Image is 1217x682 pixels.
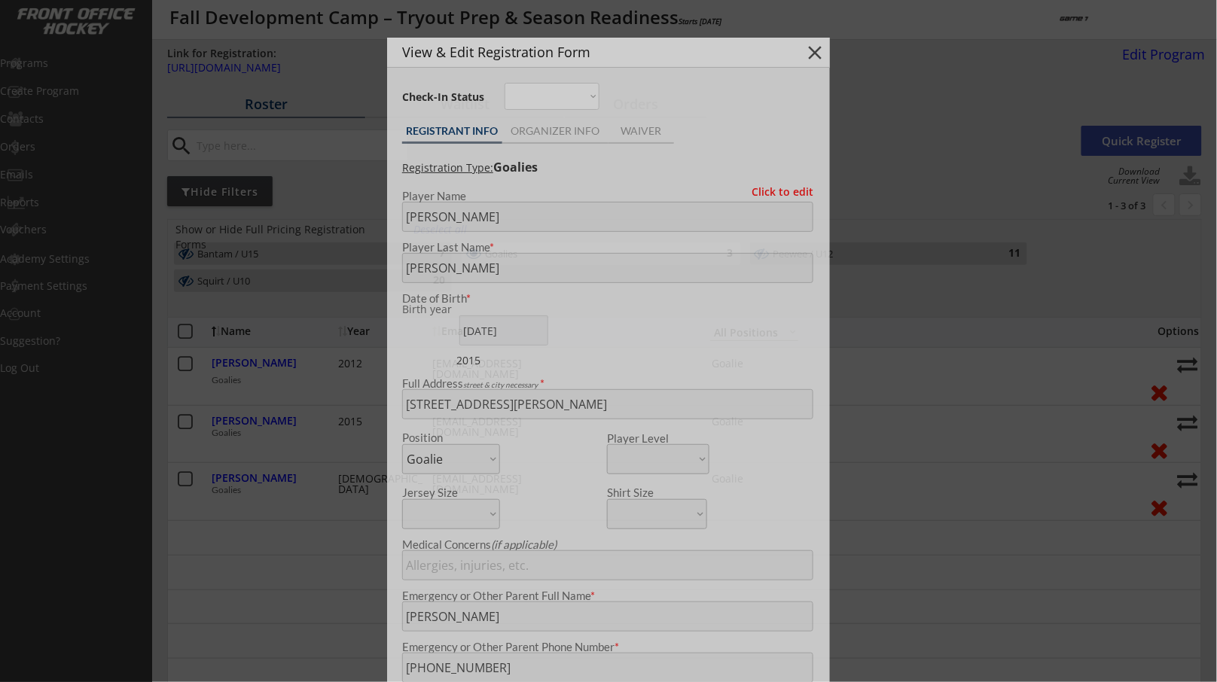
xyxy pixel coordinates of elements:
[608,126,674,136] div: WAIVER
[402,92,487,102] div: Check-In Status
[402,432,480,443] div: Position
[402,487,480,498] div: Jersey Size
[402,293,500,304] div: Date of Birth
[402,45,777,59] div: View & Edit Registration Form
[502,126,608,136] div: ORGANIZER INFO
[740,187,813,197] div: Click to edit
[402,304,496,315] div: We are transitioning the system to collect and store date of birth instead of just birth year to ...
[402,190,813,202] div: Player Name
[402,389,813,419] input: Street, City, Province/State
[402,160,493,175] u: Registration Type:
[402,590,813,601] div: Emergency or Other Parent Full Name
[804,41,826,64] button: close
[607,433,709,444] div: Player Level
[463,380,538,389] em: street & city necessary
[607,487,685,498] div: Shirt Size
[402,378,813,389] div: Full Address
[456,353,551,368] div: 2015
[491,537,557,551] em: (if applicable)
[493,159,538,175] strong: Goalies
[402,641,813,653] div: Emergency or Other Parent Phone Number
[402,550,813,580] input: Allergies, injuries, etc.
[402,304,496,315] div: Birth year
[402,539,813,550] div: Medical Concerns
[402,126,502,136] div: REGISTRANT INFO
[402,242,813,253] div: Player Last Name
